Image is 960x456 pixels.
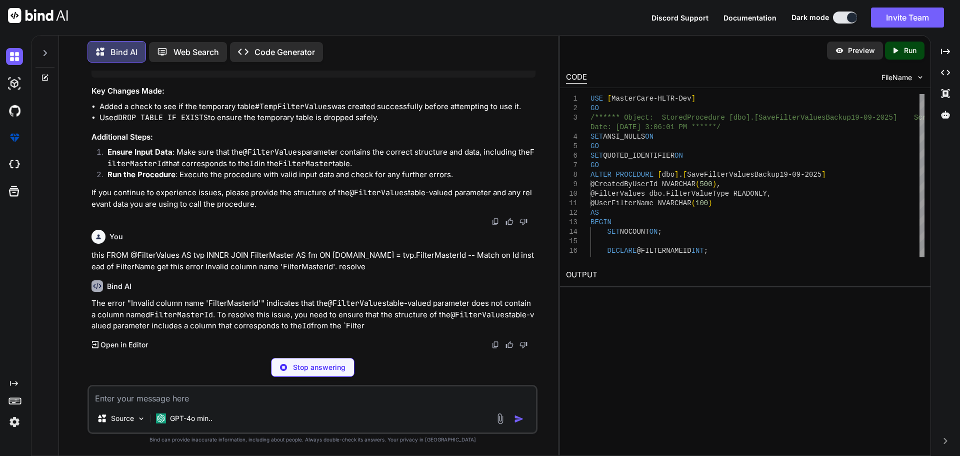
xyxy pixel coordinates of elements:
[723,13,776,23] button: Documentation
[519,218,527,226] img: dislike
[674,152,683,160] span: ON
[6,102,23,119] img: githubDark
[566,72,587,84] div: CODE
[99,147,535,169] li: : Make sure that the parameter contains the correct structure and data, including the that corres...
[566,218,577,227] div: 13
[560,263,930,287] h2: OUTPUT
[687,171,821,179] span: SaveFilterValuesBackup19-09-2025
[607,95,611,103] span: [
[566,161,577,170] div: 7
[566,104,577,113] div: 2
[491,218,499,226] img: copy
[636,247,691,255] span: @FILTERNAMEID
[590,180,695,188] span: @CreatedByUserId NVARCHAR
[91,132,535,143] h3: Additional Steps:
[590,190,662,198] span: @FilterValues dbo
[704,247,708,255] span: ;
[611,95,691,103] span: MasterCare-HLTR-Dev
[881,73,912,83] span: FileName
[173,46,219,58] p: Web Search
[566,246,577,256] div: 16
[649,228,657,236] span: ON
[111,413,134,423] p: Source
[661,190,665,198] span: .
[566,237,577,246] div: 15
[607,247,636,255] span: DECLARE
[91,187,535,210] p: If you continue to experience issues, please provide the structure of the table-valued parameter ...
[100,340,148,350] p: Open in Editor
[651,14,708,22] span: Discord Support
[6,75,23,92] img: darkAi-studio
[590,199,691,207] span: @UserFilterName NVARCHAR
[110,46,137,58] p: Bind AI
[651,13,708,23] button: Discord Support
[566,180,577,189] div: 9
[590,104,599,112] span: GO
[243,147,301,157] code: @FilterValues
[505,218,513,226] img: like
[107,281,131,291] h6: Bind AI
[657,228,661,236] span: ;
[708,199,712,207] span: )
[603,152,674,160] span: QUOTED_IDENTIFIER
[566,256,577,265] div: 17
[590,133,603,141] span: SET
[109,232,123,242] h6: You
[566,189,577,199] div: 10
[494,413,506,424] img: attachment
[662,171,674,179] span: dbo
[118,113,208,123] code: DROP TABLE IF EXISTS
[821,171,825,179] span: ]
[349,188,408,198] code: @FilterValues
[566,132,577,142] div: 4
[590,95,603,103] span: USE
[91,250,535,272] p: this FROM @FilterValues AS tvp INNER JOIN FilterMaster AS fm ON [DOMAIN_NAME] = tvp.FilterMasterI...
[695,180,699,188] span: (
[674,171,678,179] span: ]
[666,190,767,198] span: FilterValueType READONLY
[691,199,695,207] span: (
[450,310,509,320] code: @FilterValues
[691,247,703,255] span: INT
[590,209,599,217] span: AS
[566,113,577,123] div: 3
[99,101,535,113] li: Added a check to see if the temporary table was created successfully before attempting to use it.
[6,156,23,173] img: cloudideIcon
[156,413,166,423] img: GPT-4o mini
[505,341,513,349] img: like
[848,46,875,56] p: Preview
[723,14,776,22] span: Documentation
[871,8,944,28] button: Invite Team
[699,180,712,188] span: 500
[170,413,212,423] p: GPT-4o min..
[657,171,661,179] span: [
[767,190,771,198] span: ,
[302,321,311,331] code: Id
[678,171,682,179] span: .
[645,133,653,141] span: ON
[590,142,599,150] span: GO
[566,208,577,218] div: 12
[491,341,499,349] img: copy
[566,142,577,151] div: 5
[107,147,534,169] code: FilterMasterId
[566,151,577,161] div: 6
[137,414,145,423] img: Pick Models
[107,170,175,179] strong: Run the Procedure
[514,414,524,424] img: icon
[683,171,687,179] span: [
[590,161,599,169] span: GO
[619,228,649,236] span: NOCOUNT
[249,159,258,169] code: Id
[328,298,386,308] code: @FilterValues
[607,228,619,236] span: SET
[8,8,68,23] img: Bind AI
[293,362,345,372] p: Stop answering
[566,227,577,237] div: 14
[712,180,716,188] span: )
[615,171,653,179] span: PROCEDURE
[590,218,611,226] span: BEGIN
[916,73,924,82] img: chevron down
[695,199,708,207] span: 100
[519,341,527,349] img: dislike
